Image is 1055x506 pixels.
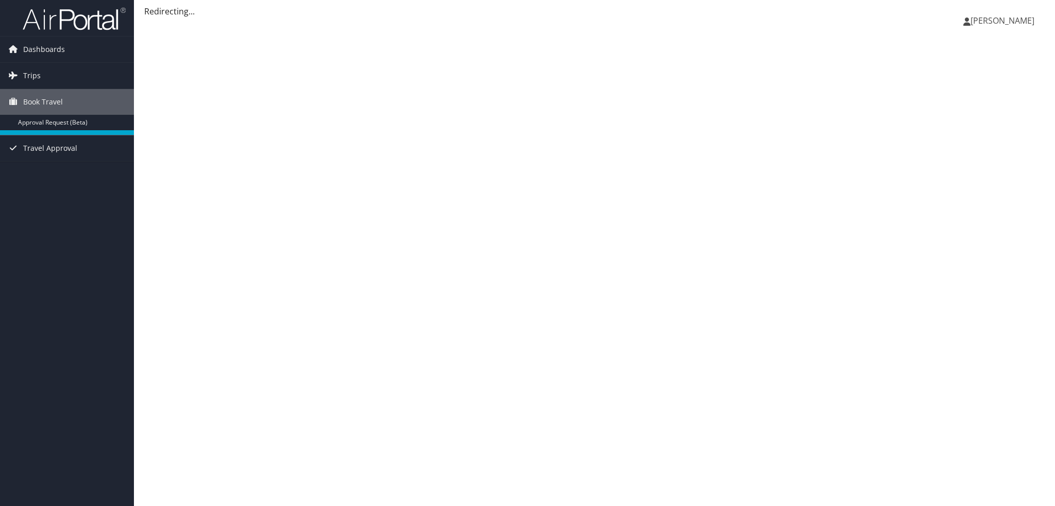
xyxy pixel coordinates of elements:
[23,63,41,89] span: Trips
[23,37,65,62] span: Dashboards
[23,7,126,31] img: airportal-logo.png
[144,5,1045,18] div: Redirecting...
[23,135,77,161] span: Travel Approval
[963,5,1045,36] a: [PERSON_NAME]
[971,15,1034,26] span: [PERSON_NAME]
[23,89,63,115] span: Book Travel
